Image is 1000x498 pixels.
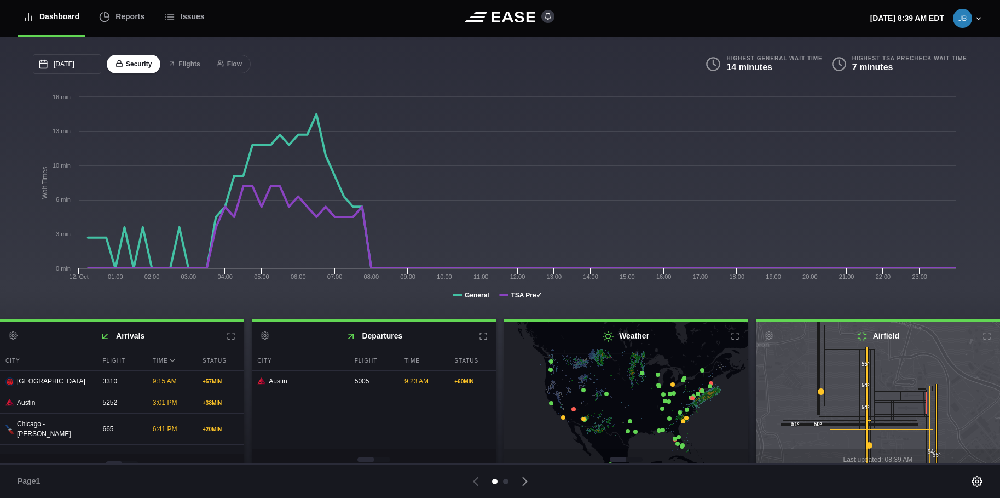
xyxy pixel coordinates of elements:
[583,273,598,280] text: 14:00
[399,351,446,370] div: Time
[465,291,489,299] tspan: General
[33,54,101,74] input: mm/dd/yyyy
[437,273,452,280] text: 10:00
[153,377,177,385] span: 9:15 AM
[254,273,269,280] text: 05:00
[203,399,239,407] div: + 38 MIN
[252,322,496,351] h2: Departures
[181,273,196,280] text: 03:00
[656,273,672,280] text: 16:00
[726,55,822,62] b: Highest General Wait Time
[18,476,45,487] span: Page 1
[852,55,967,62] b: Highest TSA PreCheck Wait Time
[53,128,71,134] tspan: 13 min
[912,273,927,280] text: 23:00
[208,55,251,74] button: Flow
[473,273,489,280] text: 11:00
[147,351,194,370] div: Time
[620,273,635,280] text: 15:00
[511,291,541,299] tspan: TSA Pre✓
[349,371,396,392] div: 5005
[17,419,89,439] span: Chicago - [PERSON_NAME]
[56,196,71,203] tspan: 6 min
[756,322,1000,351] h2: Airfield
[108,273,123,280] text: 01:00
[454,377,490,386] div: + 60 MIN
[870,13,944,24] p: [DATE] 8:39 AM EDT
[729,273,744,280] text: 18:00
[203,425,239,433] div: + 20 MIN
[17,376,85,386] span: [GEOGRAPHIC_DATA]
[69,273,88,280] tspan: 12. Oct
[404,377,429,385] span: 9:23 AM
[217,273,233,280] text: 04:00
[41,167,49,199] tspan: Wait Times
[107,55,160,74] button: Security
[56,231,71,237] tspan: 3 min
[852,62,893,72] b: 7 minutes
[756,449,1000,470] div: Last updated: 08:39 AM
[97,419,144,439] div: 665
[449,351,496,370] div: Status
[203,377,239,386] div: + 57 MIN
[17,398,35,408] span: Austin
[291,273,306,280] text: 06:00
[56,265,71,272] tspan: 0 min
[510,273,525,280] text: 12:00
[876,273,891,280] text: 22:00
[504,322,748,351] h2: Weather
[53,94,71,100] tspan: 16 min
[144,273,160,280] text: 02:00
[726,62,772,72] b: 14 minutes
[693,273,708,280] text: 17:00
[400,273,415,280] text: 09:00
[364,273,379,280] text: 08:00
[197,351,244,370] div: Status
[327,273,343,280] text: 07:00
[97,371,144,392] div: 3310
[953,9,972,28] img: 74ad5be311c8ae5b007de99f4e979312
[839,273,854,280] text: 21:00
[252,351,346,370] div: City
[97,351,144,370] div: Flight
[269,376,287,386] span: Austin
[97,392,144,413] div: 5252
[53,162,71,169] tspan: 10 min
[766,273,781,280] text: 19:00
[153,425,177,433] span: 6:41 PM
[159,55,209,74] button: Flights
[153,399,177,407] span: 3:01 PM
[802,273,818,280] text: 20:00
[547,273,562,280] text: 13:00
[349,351,396,370] div: Flight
